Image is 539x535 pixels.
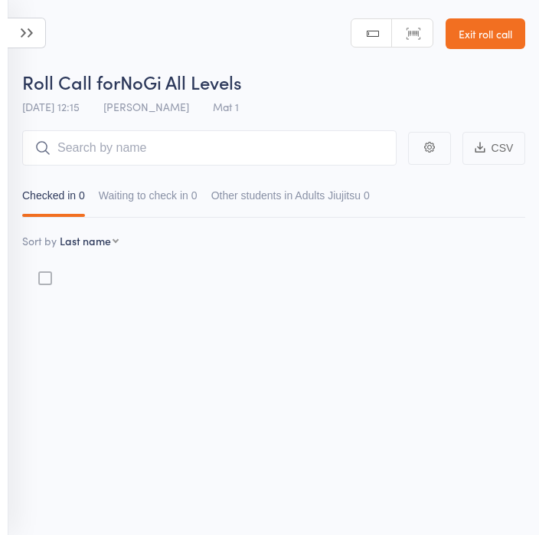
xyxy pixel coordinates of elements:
button: Checked in0 [22,182,85,217]
input: Search by name [22,130,397,166]
div: 0 [79,189,85,202]
a: Exit roll call [446,18,525,49]
div: Last name [60,233,111,248]
button: CSV [462,132,525,165]
label: Sort by [22,233,57,248]
div: 0 [364,189,370,202]
button: Other students in Adults Jiujitsu0 [211,182,370,217]
div: 0 [191,189,198,202]
button: Waiting to check in0 [99,182,198,217]
span: Mat 1 [213,99,239,114]
span: [DATE] 12:15 [22,99,80,114]
span: NoGi All Levels [120,69,242,94]
span: [PERSON_NAME] [103,99,189,114]
span: Roll Call for [22,69,120,94]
